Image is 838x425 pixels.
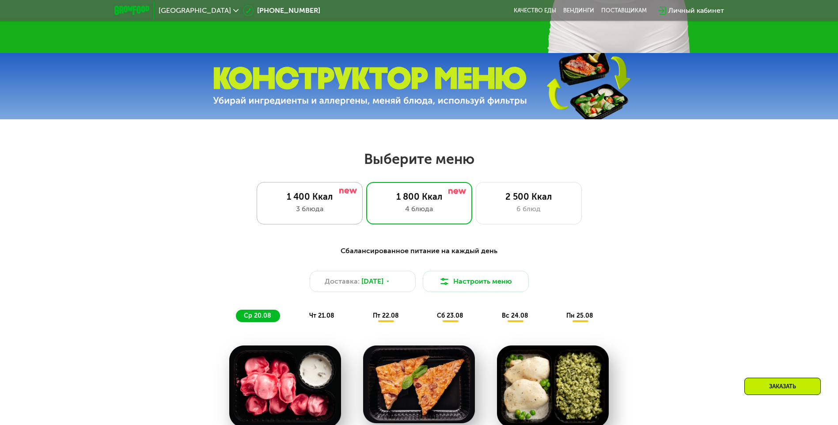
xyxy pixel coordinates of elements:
[601,7,647,14] div: поставщикам
[361,276,383,287] span: [DATE]
[244,312,271,319] span: ср 20.08
[373,312,399,319] span: пт 22.08
[375,204,463,214] div: 4 блюда
[158,246,681,257] div: Сбалансированное питание на каждый день
[502,312,528,319] span: вс 24.08
[243,5,320,16] a: [PHONE_NUMBER]
[744,378,821,395] div: Заказать
[266,204,353,214] div: 3 блюда
[485,191,573,202] div: 2 500 Ккал
[325,276,360,287] span: Доставка:
[375,191,463,202] div: 1 800 Ккал
[437,312,463,319] span: сб 23.08
[566,312,593,319] span: пн 25.08
[159,7,231,14] span: [GEOGRAPHIC_DATA]
[563,7,594,14] a: Вендинги
[423,271,529,292] button: Настроить меню
[668,5,724,16] div: Личный кабинет
[485,204,573,214] div: 6 блюд
[28,150,810,168] h2: Выберите меню
[309,312,334,319] span: чт 21.08
[266,191,353,202] div: 1 400 Ккал
[514,7,556,14] a: Качество еды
